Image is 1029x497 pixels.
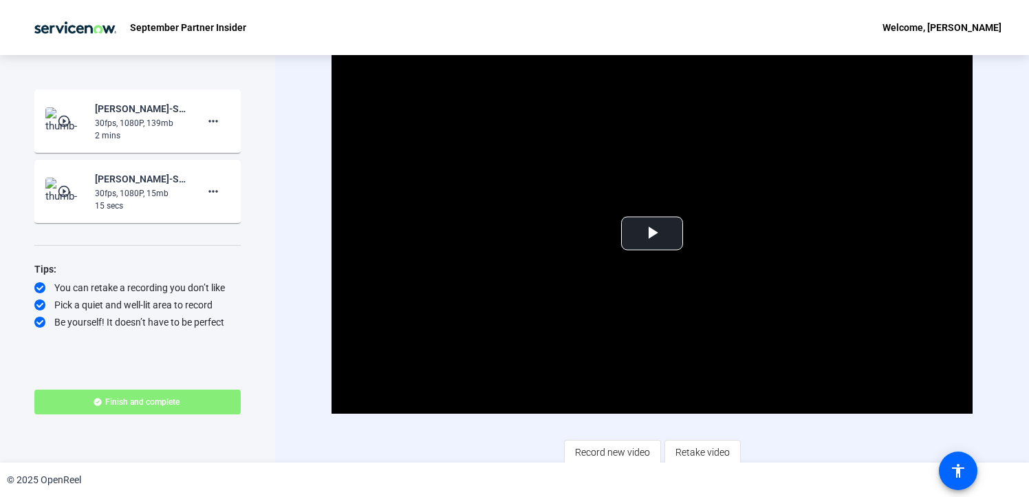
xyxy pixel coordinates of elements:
div: Tips: [34,261,241,277]
div: Welcome, [PERSON_NAME] [882,19,1001,36]
div: Video Player [332,53,973,414]
div: © 2025 OpenReel [7,473,81,487]
div: You can retake a recording you don’t like [34,281,241,295]
div: [PERSON_NAME]-September Partner Insider-September Partner Insider-1756158687932-webcam [95,171,187,187]
div: 15 secs [95,200,187,212]
img: OpenReel logo [28,14,123,41]
div: [PERSON_NAME]-September Partner Insider-September Partner Insider-1756158798765-webcam [95,101,187,117]
div: 2 mins [95,129,187,142]
button: Finish and complete [34,390,241,414]
button: Retake video [664,440,741,465]
span: Record new video [575,439,650,465]
span: Retake video [675,439,730,465]
mat-icon: play_circle_outline [57,184,74,198]
mat-icon: more_horiz [205,113,221,129]
img: thumb-nail [45,107,86,135]
div: Be yourself! It doesn’t have to be perfect [34,315,241,329]
img: thumb-nail [45,178,86,205]
div: Pick a quiet and well-lit area to record [34,298,241,312]
span: Finish and complete [105,396,180,408]
mat-icon: accessibility [950,463,966,479]
button: Play Video [621,217,683,251]
p: September Partner Insider [130,19,246,36]
div: 30fps, 1080P, 15mb [95,187,187,200]
mat-icon: play_circle_outline [57,114,74,128]
button: Record new video [564,440,661,465]
mat-icon: more_horiz [205,183,221,200]
div: 30fps, 1080P, 139mb [95,117,187,129]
